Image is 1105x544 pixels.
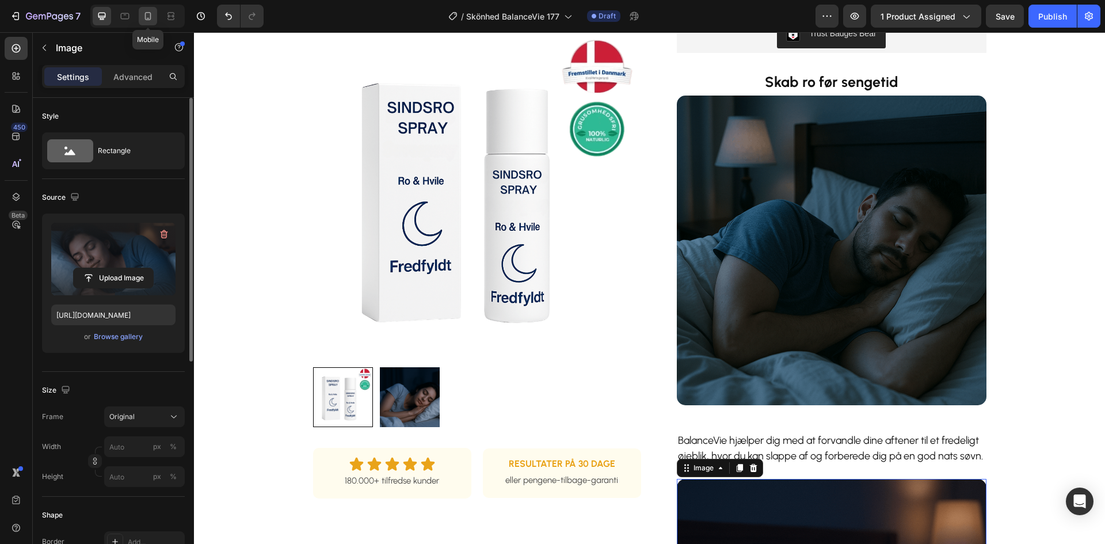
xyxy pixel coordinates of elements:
button: Browse gallery [93,331,143,343]
div: Rectangle [98,138,168,164]
div: Style [42,111,59,121]
button: Save [986,5,1024,28]
div: Undo/Redo [217,5,264,28]
input: px% [104,436,185,457]
button: Original [104,406,185,427]
button: Upload Image [73,268,154,288]
p: Advanced [113,71,153,83]
p: 7 [75,9,81,23]
button: Publish [1028,5,1077,28]
strong: Skab ro før sengetid [571,41,704,58]
button: px [166,440,180,454]
div: Beta [9,211,28,220]
p: BalanceVie hjælper dig med at forvandle dine aftener til et fredeligt øjeblik, hvor du kan slappe... [484,401,791,432]
span: / [461,10,464,22]
label: Height [42,471,63,482]
span: Original [109,412,135,422]
p: eller pengene-tilbage-garanti [307,440,429,456]
button: 7 [5,5,86,28]
label: Width [42,442,61,452]
div: Open Intercom Messenger [1066,488,1093,515]
span: Save [996,12,1015,21]
button: % [150,440,164,454]
p: Settings [57,71,89,83]
h2: RESULTATER PÅ 30 DAGE [306,425,430,439]
div: Size [42,383,73,398]
div: Shape [42,510,63,520]
div: Image [497,431,522,441]
input: https://example.com/image.jpg [51,305,176,325]
span: or [84,330,91,344]
div: Browse gallery [94,332,143,342]
p: Image [56,41,154,55]
div: Publish [1038,10,1067,22]
div: Rich Text Editor. Editing area: main [483,400,792,433]
input: px% [104,466,185,487]
div: 450 [11,123,28,132]
div: px [153,471,161,482]
p: ⁠⁠⁠⁠⁠⁠⁠ [484,40,791,59]
div: % [170,471,177,482]
span: Draft [599,11,616,21]
span: Skönhed BalanceVie 177 [466,10,559,22]
iframe: Design area [194,32,1105,544]
button: 1 product assigned [871,5,981,28]
span: 1 product assigned [881,10,955,22]
h2: Rich Text Editor. Editing area: main [483,39,792,60]
button: % [150,470,164,484]
div: % [170,442,177,452]
label: Frame [42,412,63,422]
div: px [153,442,161,452]
img: gempages_568894116738368382-58a418df-319c-44f6-a7f0-02ee9ce8c328.png [483,63,792,373]
button: px [166,470,180,484]
div: Source [42,190,82,206]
